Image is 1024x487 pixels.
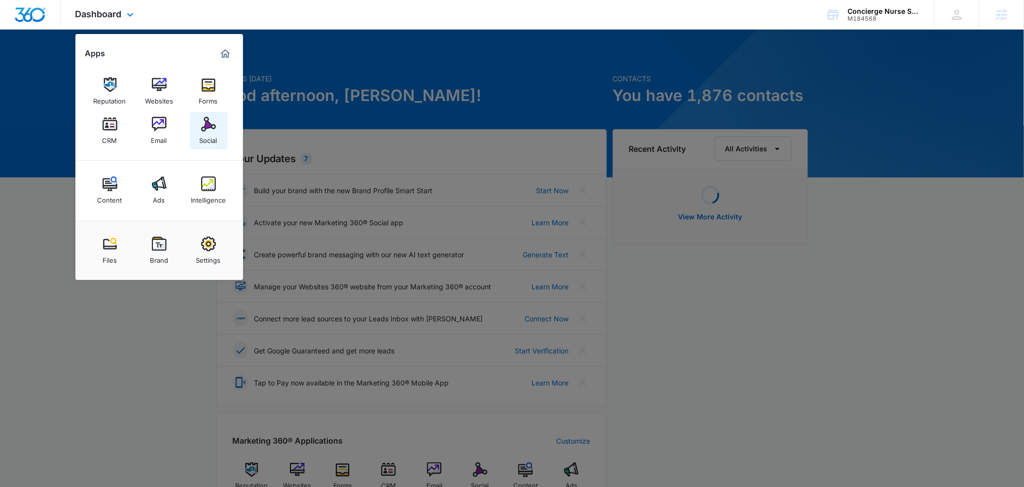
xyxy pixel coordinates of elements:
[190,112,227,149] a: Social
[91,172,129,209] a: Content
[141,112,178,149] a: Email
[848,15,920,22] div: account id
[141,232,178,269] a: Brand
[196,251,221,264] div: Settings
[85,49,106,58] h2: Apps
[848,7,920,15] div: account name
[141,172,178,209] a: Ads
[91,232,129,269] a: Files
[75,9,122,19] span: Dashboard
[150,251,168,264] div: Brand
[103,251,117,264] div: Files
[190,72,227,110] a: Forms
[200,132,217,144] div: Social
[191,191,226,204] div: Intelligence
[190,232,227,269] a: Settings
[91,112,129,149] a: CRM
[153,191,165,204] div: Ads
[141,72,178,110] a: Websites
[151,132,167,144] div: Email
[199,92,218,105] div: Forms
[145,92,173,105] div: Websites
[98,191,122,204] div: Content
[91,72,129,110] a: Reputation
[94,92,126,105] div: Reputation
[217,46,233,62] a: Marketing 360® Dashboard
[103,132,117,144] div: CRM
[190,172,227,209] a: Intelligence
